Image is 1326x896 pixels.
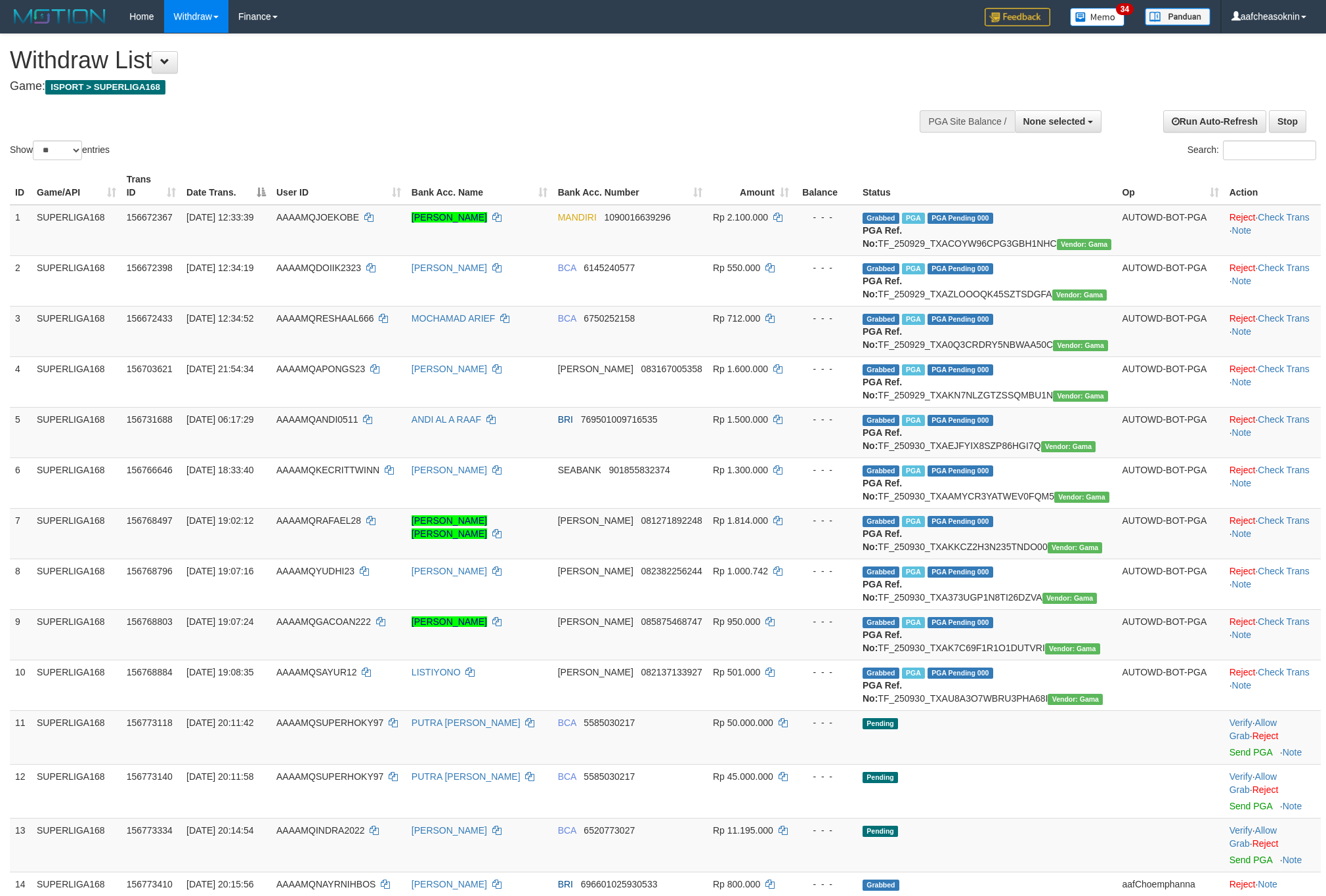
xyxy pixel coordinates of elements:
[10,710,32,764] td: 11
[641,616,702,627] span: Copy 085875468747 to clipboard
[10,559,32,609] td: 8
[863,263,899,274] span: Grabbed
[713,566,768,576] span: Rp 1.000.742
[902,415,925,426] span: Marked by aafromsomean
[1224,458,1321,508] td: · ·
[584,313,635,324] span: Copy 6750252158 to clipboard
[857,255,1117,306] td: TF_250929_TXAZLOOOQK45SZTSDGFA
[127,414,173,425] span: 156731688
[928,263,993,274] span: PGA Pending
[1258,212,1310,223] a: Check Trans
[1232,680,1252,691] a: Note
[1232,225,1252,236] a: Note
[412,879,487,889] a: [PERSON_NAME]
[181,167,271,205] th: Date Trans.: activate to sort column descending
[412,771,521,782] a: PUTRA [PERSON_NAME]
[10,764,32,818] td: 12
[32,458,121,508] td: SUPERLIGA168
[1117,356,1224,407] td: AUTOWD-BOT-PGA
[127,771,173,782] span: 156773140
[271,167,406,205] th: User ID: activate to sort column ascending
[863,718,898,729] span: Pending
[412,667,461,677] a: LISTIYONO
[708,167,794,205] th: Amount: activate to sort column ascending
[800,565,852,578] div: - - -
[10,47,871,74] h1: Withdraw List
[127,263,173,273] span: 156672398
[713,515,768,526] span: Rp 1.814.000
[1015,110,1102,133] button: None selected
[1230,825,1277,849] a: Allow Grab
[641,566,702,576] span: Copy 082382256244 to clipboard
[558,667,633,677] span: [PERSON_NAME]
[406,167,553,205] th: Bank Acc. Name: activate to sort column ascending
[10,356,32,407] td: 4
[412,825,487,836] a: [PERSON_NAME]
[127,515,173,526] span: 156768497
[186,263,253,273] span: [DATE] 12:34:19
[186,717,253,728] span: [DATE] 20:11:42
[928,566,993,578] span: PGA Pending
[928,415,993,426] span: PGA Pending
[713,313,760,324] span: Rp 712.000
[1232,528,1252,539] a: Note
[928,314,993,325] span: PGA Pending
[10,167,32,205] th: ID
[276,414,358,425] span: AAAAMQANDI0511
[800,211,852,224] div: - - -
[863,826,898,837] span: Pending
[1117,255,1224,306] td: AUTOWD-BOT-PGA
[276,566,354,576] span: AAAAMQYUDHI23
[1283,855,1302,865] a: Note
[863,772,898,783] span: Pending
[558,364,633,374] span: [PERSON_NAME]
[276,263,361,273] span: AAAAMQDOIIK2323
[985,8,1050,26] img: Feedback.jpg
[641,515,702,526] span: Copy 081271892248 to clipboard
[1230,717,1277,741] span: ·
[127,717,173,728] span: 156773118
[1117,458,1224,508] td: AUTOWD-BOT-PGA
[1258,465,1310,475] a: Check Trans
[1252,731,1279,741] a: Reject
[1230,801,1272,811] a: Send PGA
[920,110,1014,133] div: PGA Site Balance /
[800,463,852,477] div: - - -
[800,716,852,729] div: - - -
[1258,616,1310,627] a: Check Trans
[928,213,993,224] span: PGA Pending
[863,579,902,603] b: PGA Ref. No:
[1117,660,1224,710] td: AUTOWD-BOT-PGA
[641,364,702,374] span: Copy 083167005358 to clipboard
[1230,414,1256,425] a: Reject
[713,414,768,425] span: Rp 1.500.000
[32,255,121,306] td: SUPERLIGA168
[863,629,902,653] b: PGA Ref. No:
[32,872,121,896] td: SUPERLIGA168
[857,356,1117,407] td: TF_250929_TXAKN7NLZGTZSSQMBU1N
[1230,825,1277,849] span: ·
[127,825,173,836] span: 156773334
[1230,771,1277,795] a: Allow Grab
[32,660,121,710] td: SUPERLIGA168
[127,566,173,576] span: 156768796
[584,771,635,782] span: Copy 5585030217 to clipboard
[558,717,576,728] span: BCA
[1224,356,1321,407] td: · ·
[127,616,173,627] span: 156768803
[558,515,633,526] span: [PERSON_NAME]
[553,167,708,205] th: Bank Acc. Number: activate to sort column ascending
[902,465,925,477] span: Marked by aafheankoy
[1232,326,1252,337] a: Note
[1023,116,1086,127] span: None selected
[584,825,635,836] span: Copy 6520773027 to clipboard
[713,825,773,836] span: Rp 11.195.000
[863,213,899,224] span: Grabbed
[558,212,597,223] span: MANDIRI
[1258,414,1310,425] a: Check Trans
[10,872,32,896] td: 14
[32,356,121,407] td: SUPERLIGA168
[713,263,760,273] span: Rp 550.000
[186,667,253,677] span: [DATE] 19:08:35
[902,566,925,578] span: Marked by aafsoumeymey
